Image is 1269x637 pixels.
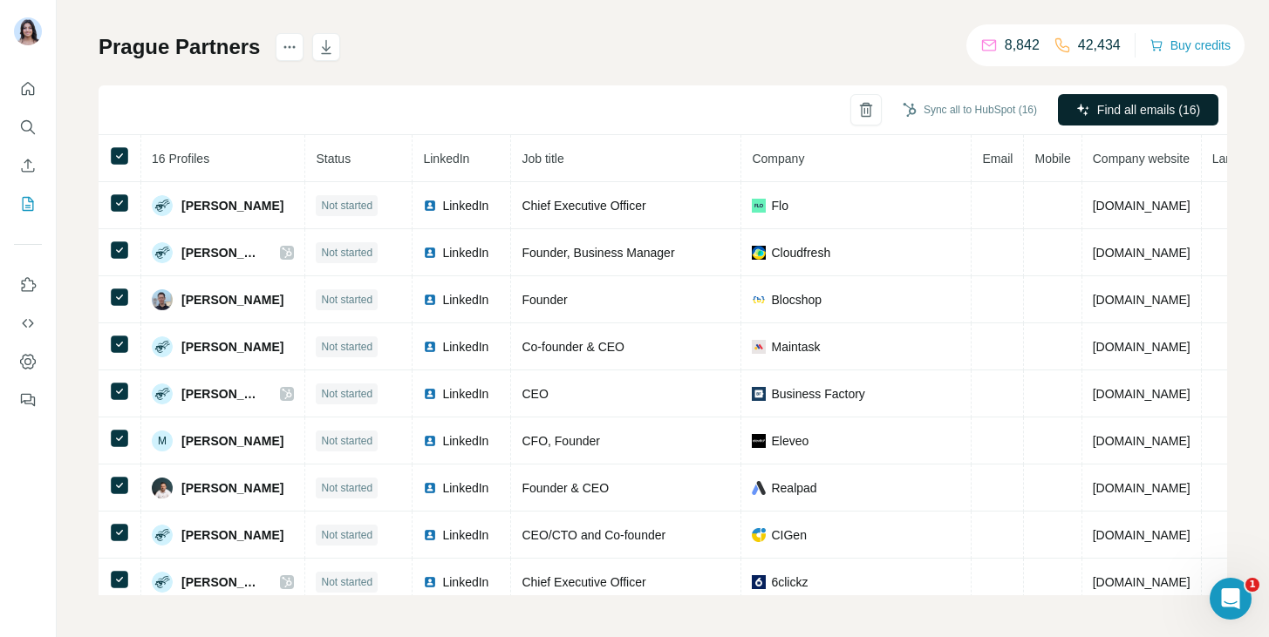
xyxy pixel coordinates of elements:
span: 16 Profiles [152,152,209,166]
img: LinkedIn logo [423,340,437,354]
span: [PERSON_NAME] [181,526,283,544]
img: company-logo [752,246,766,260]
img: Avatar [152,478,173,498]
span: [DOMAIN_NAME] [1093,387,1191,401]
span: Not started [321,386,372,402]
img: LinkedIn logo [423,199,437,213]
span: Co-founder & CEO [522,340,624,354]
span: LinkedIn [442,573,488,591]
span: CEO [522,387,548,401]
span: Blocshop [771,291,822,308]
span: Landline [1212,152,1259,166]
span: LinkedIn [442,244,488,261]
span: Realpad [771,479,816,497]
span: CIGen [771,526,806,544]
button: Search [14,112,42,143]
span: [PERSON_NAME] [181,197,283,214]
button: Buy credits [1150,33,1231,58]
img: Avatar [152,242,173,263]
span: Founder & CEO [522,481,609,495]
span: Maintask [771,338,820,356]
button: Sync all to HubSpot (16) [890,97,1049,123]
button: Quick start [14,73,42,105]
img: LinkedIn logo [423,246,437,260]
button: Enrich CSV [14,150,42,181]
span: Founder [522,293,567,307]
img: company-logo [752,575,766,589]
img: Avatar [152,572,173,593]
button: Find all emails (16) [1058,94,1218,125]
span: [DOMAIN_NAME] [1093,575,1191,589]
span: Not started [321,480,372,496]
span: Eleveo [771,432,808,450]
div: M [152,430,173,451]
p: 42,434 [1078,35,1121,56]
span: [PERSON_NAME] [181,432,283,450]
span: 6clickz [771,573,808,591]
img: Avatar [152,525,173,546]
span: Business Factory [771,385,864,403]
span: Not started [321,574,372,590]
span: Chief Executive Officer [522,575,645,589]
span: Chief Executive Officer [522,199,645,213]
img: company-logo [752,481,766,495]
img: LinkedIn logo [423,387,437,401]
button: Dashboard [14,346,42,377]
span: Status [316,152,351,166]
span: LinkedIn [442,526,488,544]
img: Avatar [152,383,173,404]
span: [DOMAIN_NAME] [1093,434,1191,448]
span: [PERSON_NAME] [181,244,263,261]
span: Founder, Business Manager [522,246,674,260]
span: 1 [1245,578,1259,592]
span: Company [752,152,804,166]
button: Use Surfe API [14,308,42,339]
span: Not started [321,198,372,213]
button: Use Surfe on LinkedIn [14,269,42,301]
span: [DOMAIN_NAME] [1093,246,1191,260]
img: company-logo [752,199,766,213]
span: LinkedIn [442,291,488,308]
span: [PERSON_NAME] [181,385,263,403]
span: Job title [522,152,563,166]
span: [PERSON_NAME] [181,573,263,591]
img: company-logo [752,528,766,542]
span: Not started [321,339,372,355]
img: Avatar [152,336,173,357]
span: [DOMAIN_NAME] [1093,528,1191,542]
h1: Prague Partners [99,33,260,61]
span: Not started [321,527,372,543]
span: LinkedIn [442,197,488,214]
img: company-logo [752,387,766,401]
span: Find all emails (16) [1097,101,1200,119]
span: LinkedIn [423,152,469,166]
img: company-logo [752,293,766,307]
img: LinkedIn logo [423,293,437,307]
img: LinkedIn logo [423,481,437,495]
span: [DOMAIN_NAME] [1093,340,1191,354]
img: LinkedIn logo [423,575,437,589]
p: 8,842 [1005,35,1040,56]
span: Cloudfresh [771,244,830,261]
span: Flo [771,197,788,214]
img: LinkedIn logo [423,528,437,542]
span: LinkedIn [442,479,488,497]
span: Email [982,152,1013,166]
span: [DOMAIN_NAME] [1093,199,1191,213]
button: Feedback [14,384,42,416]
span: LinkedIn [442,432,488,450]
span: Not started [321,245,372,261]
span: CFO, Founder [522,434,599,448]
span: Mobile [1034,152,1070,166]
span: [PERSON_NAME] [181,291,283,308]
span: [DOMAIN_NAME] [1093,481,1191,495]
img: company-logo [752,340,766,354]
span: [PERSON_NAME] [181,338,283,356]
button: actions [276,33,304,61]
img: Avatar [152,195,173,216]
img: LinkedIn logo [423,434,437,448]
span: LinkedIn [442,385,488,403]
iframe: Intercom live chat [1210,578,1252,620]
span: Not started [321,292,372,308]
span: Company website [1093,152,1190,166]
